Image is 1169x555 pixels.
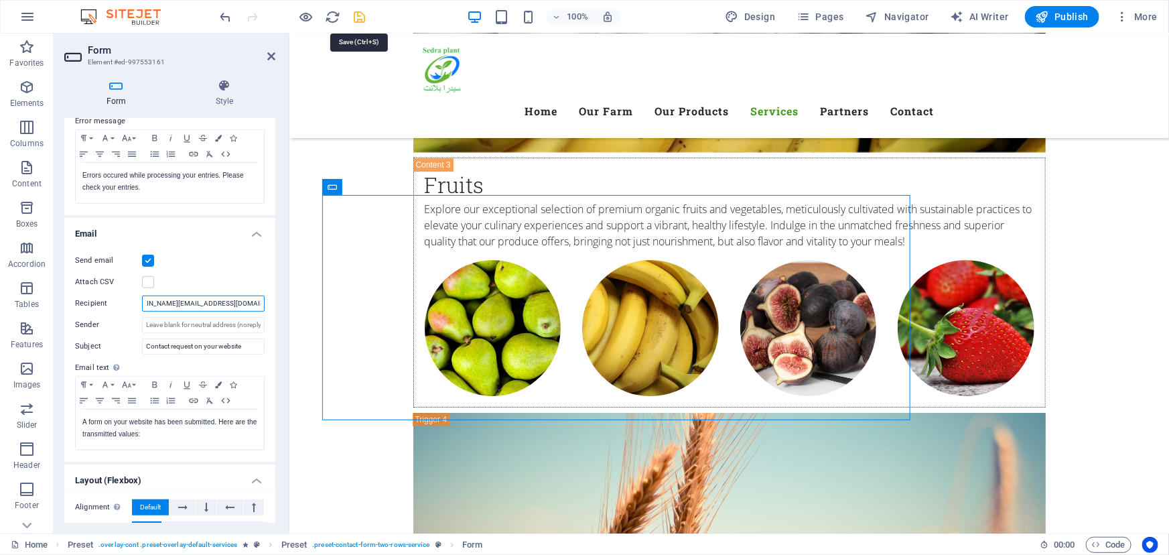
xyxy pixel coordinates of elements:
button: Italic (Ctrl+I) [163,130,179,146]
button: Align Justify [124,146,140,162]
span: Publish [1036,10,1089,23]
label: Main axis [75,521,132,538]
a: Click to cancel selection. Double-click to open Pages [11,537,48,553]
p: Columns [10,138,44,149]
h4: Layout (Flexbox) [64,465,275,489]
button: Unordered List [147,146,163,162]
button: undo [218,9,234,25]
button: Paragraph Format [76,377,97,393]
p: A form on your website has been submitted. Here are the transmitted values: [82,416,257,440]
span: Design [726,10,776,23]
input: Email subject... [142,338,265,355]
span: Navigator [866,10,929,23]
div: Design (Ctrl+Alt+Y) [720,6,781,27]
input: Leave blank for customer address... [142,296,265,312]
img: Editor Logo [77,9,178,25]
h2: Form [88,44,275,56]
button: Colors [211,377,226,393]
button: Code [1086,537,1131,553]
label: Sender [75,317,142,333]
span: Default [140,499,161,515]
button: Colors [211,130,226,146]
button: Align Right [108,393,124,409]
span: Click to select. Double-click to edit [281,537,307,553]
button: Bold (Ctrl+B) [147,130,163,146]
p: Tables [15,299,39,310]
i: Undo: Change recipient (Ctrl+Z) [218,9,234,25]
span: . preset-contact-form-two-rows-service [312,537,429,553]
button: Strikethrough [195,130,211,146]
button: Insert Link [186,393,202,409]
button: Italic (Ctrl+I) [163,377,179,393]
p: Boxes [16,219,38,229]
button: Clear Formatting [202,146,218,162]
button: Align Right [108,146,124,162]
button: Underline (Ctrl+U) [179,130,195,146]
span: 00 00 [1054,537,1075,553]
p: Favorites [9,58,44,68]
button: Icons [226,377,240,393]
button: Align Justify [124,393,140,409]
button: Align Center [92,146,108,162]
h3: Element #ed-997553161 [88,56,249,68]
button: Icons [226,130,240,146]
p: Images [13,379,41,390]
h6: 100% [567,9,588,25]
button: Unordered List [147,393,163,409]
button: Ordered List [163,393,179,409]
p: Accordion [8,259,46,269]
p: Header [13,460,40,471]
button: reload [325,9,341,25]
p: Elements [10,98,44,109]
h4: Style [174,79,275,107]
button: Clear Formatting [202,393,218,409]
nav: breadcrumb [68,537,483,553]
button: Font Family [97,377,119,393]
button: Font Family [97,130,119,146]
label: Send email [75,253,142,269]
button: HTML [218,393,234,409]
button: Design [720,6,781,27]
button: AI Writer [945,6,1014,27]
p: Slider [17,420,38,430]
span: Click to select. Double-click to edit [462,537,482,553]
label: Email text [75,360,265,376]
i: Element contains an animation [243,541,249,548]
button: Align Left [76,146,92,162]
button: Navigator [860,6,935,27]
label: Subject [75,338,142,355]
label: Attach CSV [75,274,142,290]
input: Leave blank for neutral address (noreply@sitehub.io) [142,317,265,333]
span: . overlay-cont .preset-overlay-default-services [98,537,237,553]
button: Strikethrough [195,377,211,393]
h4: Email [64,218,275,242]
p: Features [11,339,43,350]
p: Errors occured while processing your entries. Please check your entries. [82,170,257,194]
h6: Session time [1040,537,1075,553]
button: Ordered List [163,146,179,162]
label: Error message [75,113,265,129]
label: Alignment [75,499,132,515]
i: On resize automatically adjust zoom level to fit chosen device. [602,11,614,23]
button: save [352,9,368,25]
button: Align Center [92,393,108,409]
span: More [1115,10,1158,23]
i: This element is a customizable preset [255,541,261,548]
span: Click to select. Double-click to edit [68,537,94,553]
button: HTML [218,146,234,162]
button: Font Size [119,130,140,146]
button: Default [132,499,169,515]
i: This element is a customizable preset [435,541,441,548]
button: More [1110,6,1163,27]
button: 100% [547,9,594,25]
button: Underline (Ctrl+U) [179,377,195,393]
button: Publish [1025,6,1099,27]
span: Default [136,521,157,538]
button: Default [132,521,161,538]
span: Code [1092,537,1125,553]
button: Align Left [76,393,92,409]
span: Pages [797,10,843,23]
button: Insert Link [186,146,202,162]
span: AI Writer [951,10,1009,23]
button: Pages [791,6,849,27]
